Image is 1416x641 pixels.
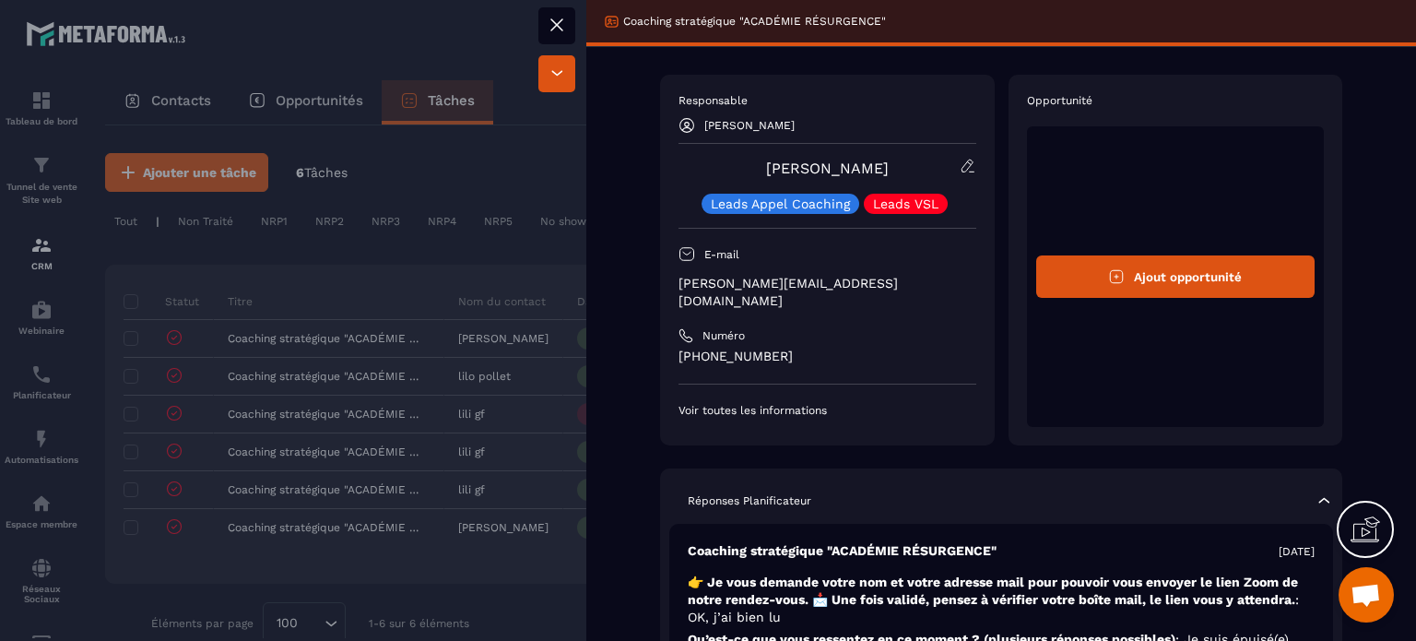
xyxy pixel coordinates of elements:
button: Ajout opportunité [1036,255,1316,298]
p: E-mail [704,247,739,262]
p: Leads Appel Coaching [711,197,850,210]
p: [DATE] [1279,544,1315,559]
div: Ouvrir le chat [1339,567,1394,623]
p: Coaching stratégique "ACADÉMIE RÉSURGENCE" [623,14,886,29]
p: Numéro [702,328,745,343]
p: Voir toutes les informations [678,403,976,418]
p: Coaching stratégique "ACADÉMIE RÉSURGENCE" [688,542,997,560]
p: [PHONE_NUMBER] [678,348,976,365]
p: Réponses Planificateur [688,493,811,508]
p: Responsable [678,93,976,108]
p: [PERSON_NAME][EMAIL_ADDRESS][DOMAIN_NAME] [678,275,976,310]
p: Leads VSL [873,197,938,210]
a: [PERSON_NAME] [766,160,889,177]
p: 👉 Je vous demande votre nom et votre adresse mail pour pouvoir vous envoyer le lien Zoom de notre... [688,574,1315,626]
p: [PERSON_NAME] [704,119,795,132]
p: Opportunité [1027,93,1325,108]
